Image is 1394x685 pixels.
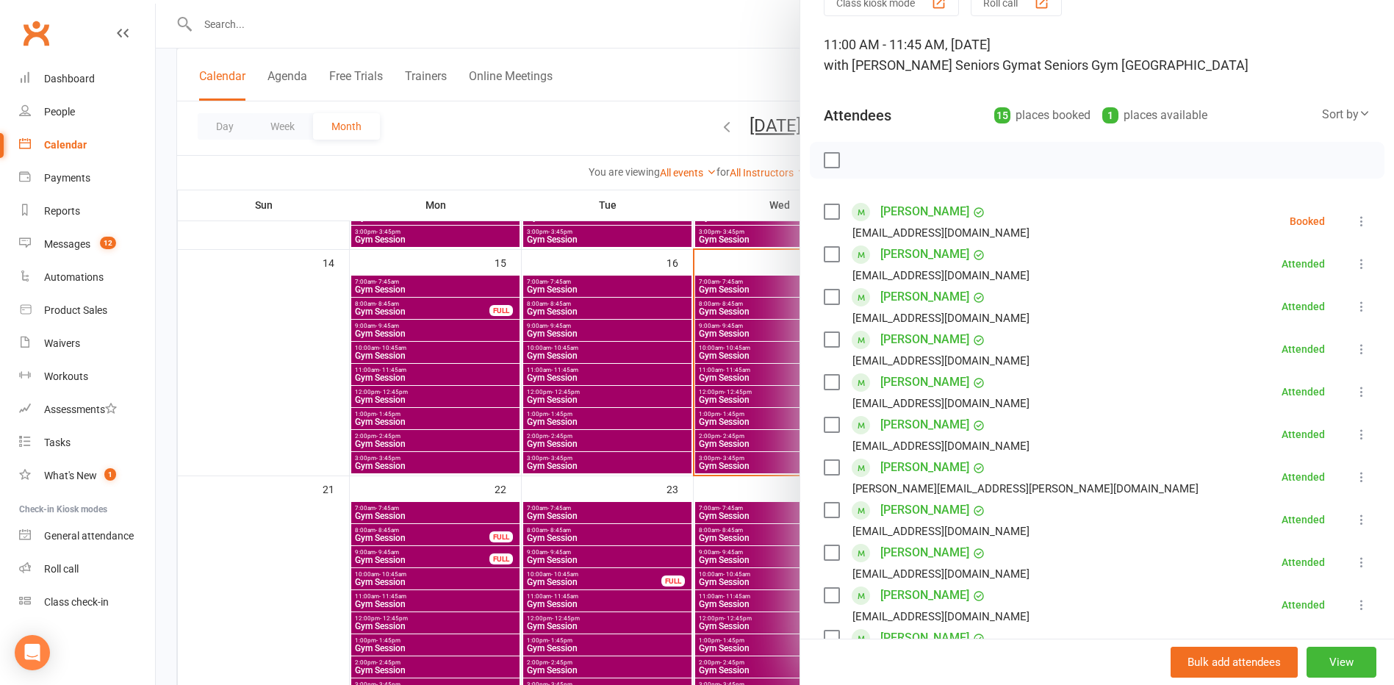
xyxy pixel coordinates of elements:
[44,596,109,608] div: Class check-in
[44,370,88,382] div: Workouts
[1322,105,1370,124] div: Sort by
[1290,216,1325,226] div: Booked
[44,106,75,118] div: People
[1282,259,1325,269] div: Attended
[19,162,155,195] a: Payments
[880,584,969,607] a: [PERSON_NAME]
[19,459,155,492] a: What's New1
[44,205,80,217] div: Reports
[19,96,155,129] a: People
[19,129,155,162] a: Calendar
[1102,107,1118,123] div: 1
[19,426,155,459] a: Tasks
[1307,647,1376,678] button: View
[44,139,87,151] div: Calendar
[824,105,891,126] div: Attendees
[852,607,1030,626] div: [EMAIL_ADDRESS][DOMAIN_NAME]
[100,237,116,249] span: 12
[852,394,1030,413] div: [EMAIL_ADDRESS][DOMAIN_NAME]
[852,479,1199,498] div: [PERSON_NAME][EMAIL_ADDRESS][PERSON_NAME][DOMAIN_NAME]
[44,73,95,85] div: Dashboard
[1282,429,1325,440] div: Attended
[1102,105,1207,126] div: places available
[880,285,969,309] a: [PERSON_NAME]
[44,238,90,250] div: Messages
[880,626,969,650] a: [PERSON_NAME]
[880,498,969,522] a: [PERSON_NAME]
[1282,557,1325,567] div: Attended
[44,271,104,283] div: Automations
[852,266,1030,285] div: [EMAIL_ADDRESS][DOMAIN_NAME]
[19,228,155,261] a: Messages 12
[852,437,1030,456] div: [EMAIL_ADDRESS][DOMAIN_NAME]
[1282,472,1325,482] div: Attended
[44,470,97,481] div: What's New
[880,456,969,479] a: [PERSON_NAME]
[19,520,155,553] a: General attendance kiosk mode
[880,200,969,223] a: [PERSON_NAME]
[19,195,155,228] a: Reports
[44,404,117,415] div: Assessments
[44,563,79,575] div: Roll call
[19,553,155,586] a: Roll call
[824,57,1030,73] span: with [PERSON_NAME] Seniors Gym
[852,223,1030,243] div: [EMAIL_ADDRESS][DOMAIN_NAME]
[15,635,50,670] div: Open Intercom Messenger
[1171,647,1298,678] button: Bulk add attendees
[1282,600,1325,610] div: Attended
[852,351,1030,370] div: [EMAIL_ADDRESS][DOMAIN_NAME]
[880,541,969,564] a: [PERSON_NAME]
[19,586,155,619] a: Class kiosk mode
[18,15,54,51] a: Clubworx
[19,294,155,327] a: Product Sales
[44,172,90,184] div: Payments
[1282,301,1325,312] div: Attended
[1030,57,1249,73] span: at Seniors Gym [GEOGRAPHIC_DATA]
[994,105,1091,126] div: places booked
[19,393,155,426] a: Assessments
[19,261,155,294] a: Automations
[104,468,116,481] span: 1
[852,564,1030,584] div: [EMAIL_ADDRESS][DOMAIN_NAME]
[852,309,1030,328] div: [EMAIL_ADDRESS][DOMAIN_NAME]
[852,522,1030,541] div: [EMAIL_ADDRESS][DOMAIN_NAME]
[880,328,969,351] a: [PERSON_NAME]
[1282,387,1325,397] div: Attended
[19,62,155,96] a: Dashboard
[19,327,155,360] a: Waivers
[44,437,71,448] div: Tasks
[880,243,969,266] a: [PERSON_NAME]
[994,107,1010,123] div: 15
[880,413,969,437] a: [PERSON_NAME]
[1282,344,1325,354] div: Attended
[44,337,80,349] div: Waivers
[1282,514,1325,525] div: Attended
[824,35,1370,76] div: 11:00 AM - 11:45 AM, [DATE]
[19,360,155,393] a: Workouts
[44,304,107,316] div: Product Sales
[44,530,134,542] div: General attendance
[880,370,969,394] a: [PERSON_NAME]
